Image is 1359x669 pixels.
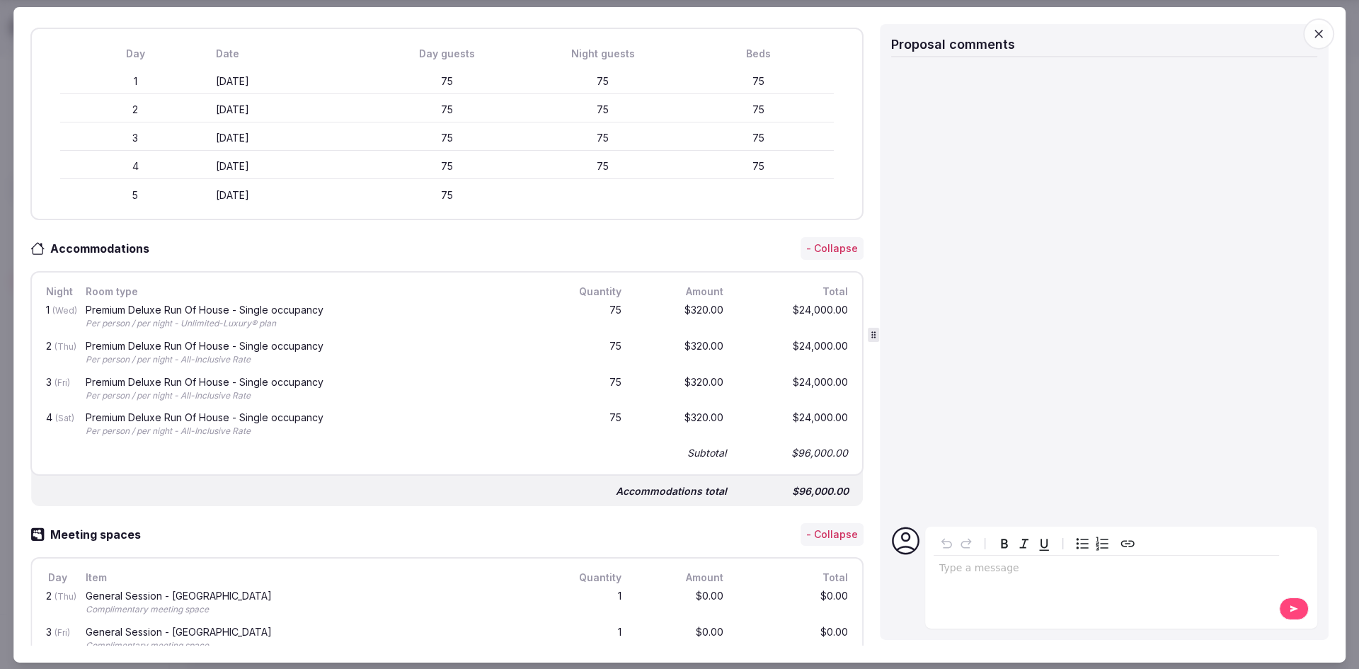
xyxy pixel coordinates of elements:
div: Accommodations total [616,484,727,498]
div: Night guests [528,47,678,61]
div: Complimentary meeting space [86,640,542,652]
div: Premium Deluxe Run Of House - Single occupancy [86,413,542,423]
div: 5 [60,188,210,202]
div: Premium Deluxe Run Of House - Single occupancy [86,305,542,315]
h3: Meeting spaces [45,526,155,543]
div: 75 [684,74,834,88]
div: 75 [372,74,522,88]
button: Create link [1118,534,1137,554]
div: [DATE] [216,103,366,117]
div: 75 [556,410,624,440]
div: 4 [43,410,71,440]
div: $320.00 [636,302,726,333]
div: 75 [372,159,522,173]
div: Per person / per night - All-Inclusive Rate [86,389,542,401]
div: 4 [60,159,210,173]
div: $0.00 [738,624,851,655]
div: 3 [43,624,71,655]
div: $0.00 [636,624,726,655]
div: [DATE] [216,131,366,145]
div: 75 [528,103,678,117]
h3: Accommodations [45,240,164,257]
div: 1 [556,624,624,655]
div: $24,000.00 [738,302,851,333]
div: 2 [60,103,210,117]
div: Night [43,284,71,299]
span: (Thu) [55,591,76,602]
div: $24,000.00 [738,410,851,440]
div: $24,000.00 [738,374,851,404]
div: Per person / per night - All-Inclusive Rate [86,425,542,438]
button: Numbered list [1092,534,1112,554]
div: 75 [528,159,678,173]
div: Total [738,570,851,585]
div: [DATE] [216,188,366,202]
div: 75 [684,131,834,145]
div: Amount [636,570,726,585]
button: Bulleted list [1072,534,1092,554]
div: 1 [43,302,71,333]
div: [DATE] [216,74,366,88]
div: Quantity [556,570,624,585]
div: 2 [43,588,71,619]
div: 75 [372,103,522,117]
div: Beds [684,47,834,61]
span: (Thu) [55,341,76,352]
div: toggle group [1072,534,1112,554]
div: Day guests [372,47,522,61]
button: Underline [1034,534,1054,554]
div: $320.00 [636,374,726,404]
div: 3 [60,131,210,145]
div: 75 [556,374,624,404]
button: Italic [1014,534,1034,554]
span: (Fri) [55,377,70,387]
div: 75 [556,302,624,333]
div: $96,000.00 [738,481,851,501]
div: editable markdown [934,556,1279,584]
div: 75 [684,159,834,173]
div: Complimentary meeting space [86,604,542,616]
div: $0.00 [636,588,726,619]
div: $320.00 [636,338,726,369]
div: 1 [556,588,624,619]
button: - Collapse [801,523,864,546]
div: Per person / per night - Unlimited-Luxury® plan [86,318,542,330]
div: Item [83,570,545,585]
div: Subtotal [687,446,726,460]
span: (Sat) [55,413,74,423]
div: 3 [43,374,71,404]
div: $0.00 [738,588,851,619]
div: 75 [372,131,522,145]
div: Date [216,47,366,61]
div: Quantity [556,284,624,299]
div: Amount [636,284,726,299]
div: 75 [528,74,678,88]
div: Room type [83,284,545,299]
span: (Fri) [55,627,70,638]
div: Per person / per night - All-Inclusive Rate [86,354,542,366]
div: Day [60,47,210,61]
div: 1 [60,74,210,88]
div: 2 [43,338,71,369]
span: (Wed) [52,305,77,316]
div: 75 [528,131,678,145]
div: 75 [372,188,522,202]
div: Premium Deluxe Run Of House - Single occupancy [86,377,542,387]
div: General Session - [GEOGRAPHIC_DATA] [86,627,542,637]
div: Total [738,284,851,299]
div: Premium Deluxe Run Of House - Single occupancy [86,341,542,351]
button: Bold [994,534,1014,554]
div: 75 [684,103,834,117]
div: $320.00 [636,410,726,440]
button: - Collapse [801,237,864,260]
div: General Session - [GEOGRAPHIC_DATA] [86,591,542,601]
div: $96,000.00 [738,443,851,463]
div: [DATE] [216,159,366,173]
div: $24,000.00 [738,338,851,369]
div: 75 [556,338,624,369]
span: Proposal comments [891,36,1015,51]
div: Day [43,570,71,585]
